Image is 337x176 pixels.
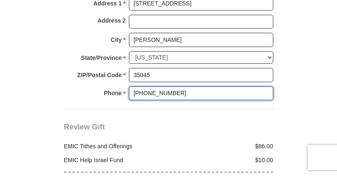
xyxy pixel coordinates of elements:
[111,34,121,46] strong: City
[59,142,169,151] div: EMIC Tithes and Offerings
[104,87,122,99] strong: Phone
[59,156,169,165] div: EMIC Help Israel Fund
[81,52,122,64] strong: State/Province
[169,156,278,165] div: $10.00
[169,142,278,151] div: $86.00
[77,69,122,81] strong: ZIP/Postal Code
[98,15,126,26] strong: Address 2
[64,123,105,131] span: Review Gift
